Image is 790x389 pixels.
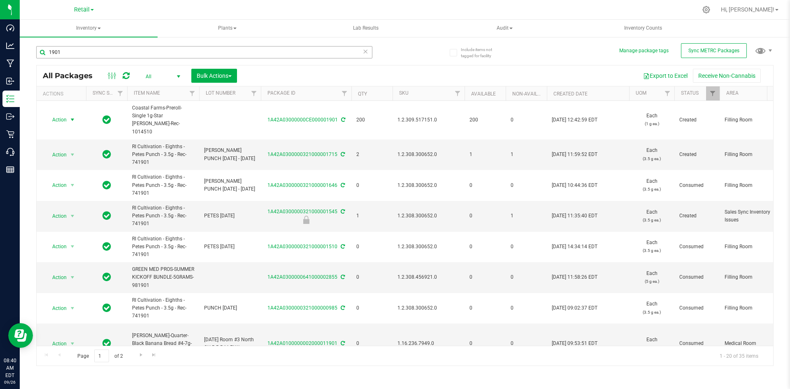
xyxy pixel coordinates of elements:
span: 0 [511,273,542,281]
div: Hold for Investigation [260,216,353,224]
span: Inventory [20,20,158,37]
span: Sync from Compliance System [339,274,345,280]
a: Go to the last page [148,349,160,361]
p: (1 g ea.) [634,120,669,128]
a: Sync Status [93,90,124,96]
button: Sync METRC Packages [681,43,747,58]
span: Consumed [679,304,715,312]
span: select [67,241,78,252]
span: 0 [511,116,542,124]
span: 0 [469,243,501,251]
span: Action [45,114,67,126]
span: Consumed [679,243,715,251]
a: Filter [338,86,351,100]
button: Export to Excel [638,69,693,83]
span: RI Cultivation - Eighths - Petes Punch - 3.5g - Rec-741901 [132,143,194,167]
span: Created [679,116,715,124]
div: Actions [43,91,83,97]
span: Action [45,241,67,252]
span: Each [634,177,669,193]
span: Each [634,336,669,352]
p: (3.5 g ea.) [634,185,669,193]
span: Filling Room [725,182,776,189]
span: 1 [511,212,542,220]
inline-svg: Inbound [6,77,14,85]
span: Consumed [679,182,715,189]
span: Coastal Farms-Preroll-Single 1g-Star [PERSON_NAME]-Rec-1014510 [132,104,194,136]
iframe: Resource center [8,323,33,348]
span: Action [45,210,67,222]
button: Receive Non-Cannabis [693,69,761,83]
span: 1.2.309.517151.0 [397,116,460,124]
span: 1.2.308.300652.0 [397,243,460,251]
span: Action [45,179,67,191]
span: All Packages [43,71,101,80]
span: Retail [74,6,90,13]
span: Sync from Compliance System [339,340,345,346]
span: [DATE] 12:42:59 EDT [552,116,597,124]
span: 0 [511,243,542,251]
inline-svg: Dashboard [6,24,14,32]
span: Audit [436,20,573,37]
div: Manage settings [701,6,711,14]
span: Sync from Compliance System [339,182,345,188]
span: 200 [356,116,388,124]
a: 1A42A03000000CE000001901 [267,117,338,123]
a: 1A42A0300000321000000985 [267,305,337,311]
span: In Sync [102,271,111,283]
span: Created [679,151,715,158]
a: 1A42A0300000321000001545 [267,209,337,214]
span: select [67,338,78,349]
span: 1.2.308.300652.0 [397,304,460,312]
span: 0 [469,304,501,312]
span: Page of 2 [70,349,130,362]
span: In Sync [102,338,111,349]
span: 1.2.308.300652.0 [397,151,460,158]
span: In Sync [102,179,111,191]
span: Include items not tagged for facility [461,47,502,59]
inline-svg: Analytics [6,42,14,50]
span: 1.2.308.300652.0 [397,182,460,189]
a: Available [471,91,496,97]
span: [PERSON_NAME] PUNCH [DATE] - [DATE] [204,177,256,193]
input: Search Package ID, Item Name, SKU, Lot or Part Number... [36,46,372,58]
span: Plants [159,20,296,37]
button: Manage package tags [619,47,669,54]
span: 0 [356,182,388,189]
span: Each [634,239,669,254]
span: RI Cultivation - Eighths - Petes Punch - 3.5g - Rec-741901 [132,204,194,228]
p: (3.5 g ea.) [634,247,669,254]
span: 0 [356,243,388,251]
span: select [67,114,78,126]
span: Sync from Compliance System [340,117,345,123]
span: Filling Room [725,243,776,251]
span: Consumed [679,340,715,347]
span: In Sync [102,302,111,314]
button: Bulk Actions [191,69,237,83]
span: select [67,149,78,161]
span: 2 [356,151,388,158]
span: 0 [469,273,501,281]
span: In Sync [102,149,111,160]
span: 0 [356,304,388,312]
p: (5 g ea.) [634,277,669,285]
p: (3.5 g ea.) [634,216,669,224]
span: Hi, [PERSON_NAME]! [721,6,774,13]
a: Filter [706,86,720,100]
span: 0 [356,273,388,281]
a: Audit [436,20,574,37]
span: Filling Room [725,116,776,124]
input: 1 [94,349,109,362]
a: 1A42A0300000321000001510 [267,244,337,249]
span: Sync from Compliance System [339,305,345,311]
span: 1.2.308.456921.0 [397,273,460,281]
span: Created [679,212,715,220]
span: Action [45,303,67,314]
span: Filling Room [725,273,776,281]
p: (7 g ea.) [634,344,669,352]
span: Each [634,208,669,224]
span: Inventory Counts [613,25,673,32]
a: Area [726,90,739,96]
inline-svg: Reports [6,165,14,174]
a: Qty [358,91,367,97]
